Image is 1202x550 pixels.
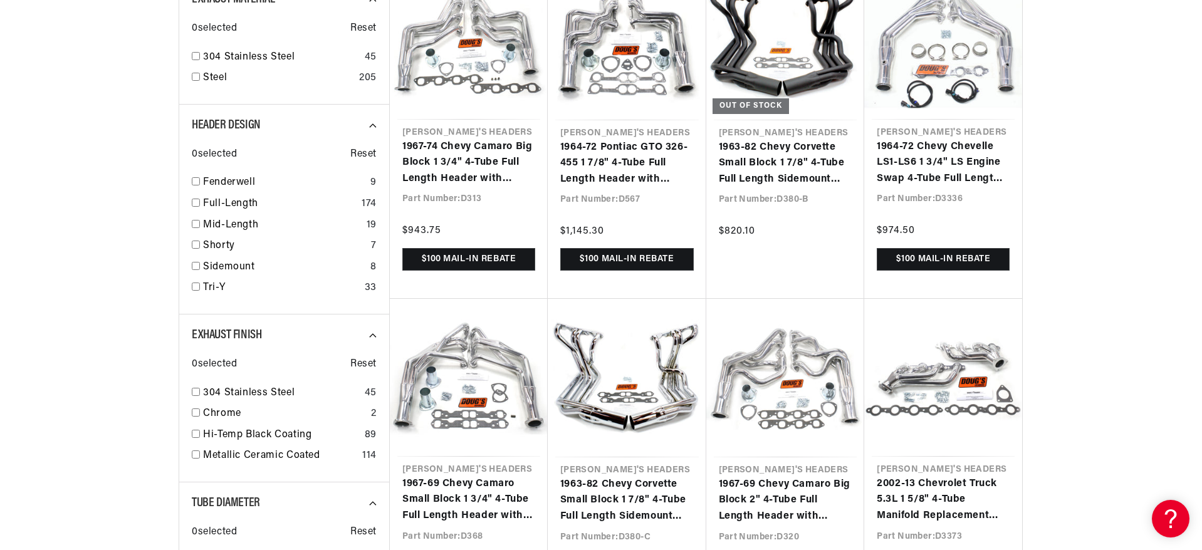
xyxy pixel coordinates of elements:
[365,385,377,402] div: 45
[203,196,357,212] a: Full-Length
[370,175,377,191] div: 9
[192,524,237,541] span: 0 selected
[402,139,535,187] a: 1967-74 Chevy Camaro Big Block 1 3/4" 4-Tube Full Length Header with Metallic Ceramic Coating
[203,175,365,191] a: Fenderwell
[370,259,377,276] div: 8
[350,356,377,373] span: Reset
[203,427,360,444] a: Hi-Temp Black Coating
[359,70,377,86] div: 205
[203,217,362,234] a: Mid-Length
[560,477,694,525] a: 1963-82 Chevy Corvette Small Block 1 7/8" 4-Tube Full Length Sidemount Header with Chrome Finish
[192,329,261,341] span: Exhaust Finish
[192,147,237,163] span: 0 selected
[719,477,852,525] a: 1967-69 Chevy Camaro Big Block 2" 4-Tube Full Length Header with Metallic Ceramic Coating
[365,280,377,296] div: 33
[203,238,366,254] a: Shorty
[877,139,1010,187] a: 1964-72 Chevy Chevelle LS1-LS6 1 3/4" LS Engine Swap 4-Tube Full Length Header with Metallic Cera...
[402,476,535,524] a: 1967-69 Chevy Camaro Small Block 1 3/4" 4-Tube Full Length Header with Metallic Ceramic Coating
[365,427,377,444] div: 89
[203,70,354,86] a: Steel
[203,385,360,402] a: 304 Stainless Steel
[192,21,237,37] span: 0 selected
[192,119,261,132] span: Header Design
[203,448,357,464] a: Metallic Ceramic Coated
[350,524,377,541] span: Reset
[362,448,377,464] div: 114
[367,217,377,234] div: 19
[719,140,852,188] a: 1963-82 Chevy Corvette Small Block 1 7/8" 4-Tube Full Length Sidemount Header with Hi-Temp Black ...
[560,140,694,188] a: 1964-72 Pontiac GTO 326-455 1 7/8" 4-Tube Full Length Header with Metallic Ceramic Coating
[365,49,377,66] div: 45
[203,406,366,422] a: Chrome
[877,476,1010,524] a: 2002-13 Chevrolet Truck 5.3L 1 5/8" 4-Tube Manifold Replacement Header with Metallic Ceramic Coating
[203,259,365,276] a: Sidemount
[371,406,377,422] div: 2
[350,147,377,163] span: Reset
[192,497,260,509] span: Tube Diameter
[203,280,360,296] a: Tri-Y
[203,49,360,66] a: 304 Stainless Steel
[350,21,377,37] span: Reset
[371,238,377,254] div: 7
[362,196,377,212] div: 174
[192,356,237,373] span: 0 selected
